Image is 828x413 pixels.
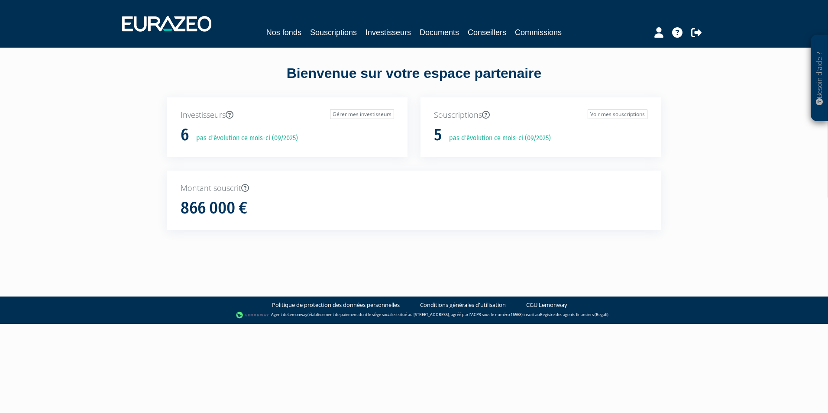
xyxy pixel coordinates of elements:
a: Politique de protection des données personnelles [272,301,400,309]
p: Montant souscrit [181,183,647,194]
a: Investisseurs [365,26,411,39]
a: Conditions générales d'utilisation [420,301,506,309]
h1: 5 [434,126,442,144]
p: Souscriptions [434,110,647,121]
div: Bienvenue sur votre espace partenaire [161,64,667,97]
a: Voir mes souscriptions [588,110,647,119]
a: CGU Lemonway [526,301,567,309]
a: Souscriptions [310,26,357,39]
p: pas d'évolution ce mois-ci (09/2025) [443,133,551,143]
a: Conseillers [468,26,506,39]
h1: 6 [181,126,189,144]
p: Besoin d'aide ? [815,39,825,117]
img: 1732889491-logotype_eurazeo_blanc_rvb.png [122,16,211,32]
p: pas d'évolution ce mois-ci (09/2025) [190,133,298,143]
a: Registre des agents financiers (Regafi) [540,312,608,317]
a: Commissions [515,26,562,39]
a: Documents [420,26,459,39]
a: Nos fonds [266,26,301,39]
img: logo-lemonway.png [236,311,269,319]
div: - Agent de (établissement de paiement dont le siège social est situé au [STREET_ADDRESS], agréé p... [9,311,819,319]
p: Investisseurs [181,110,394,121]
a: Gérer mes investisseurs [330,110,394,119]
a: Lemonway [288,312,307,317]
h1: 866 000 € [181,199,247,217]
